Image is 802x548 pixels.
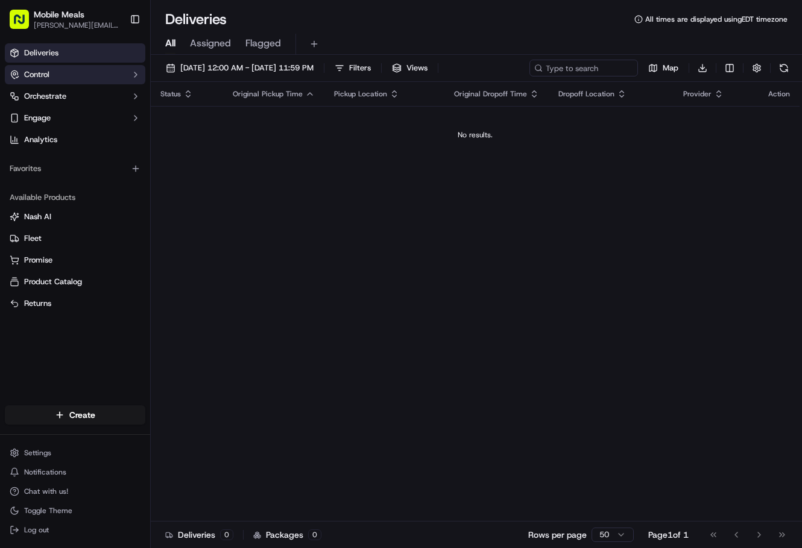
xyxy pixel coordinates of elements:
span: All times are displayed using EDT timezone [645,14,788,24]
div: Start new chat [41,115,198,127]
span: Toggle Theme [24,506,72,515]
button: Chat with us! [5,483,145,500]
a: Powered byPylon [85,204,146,213]
img: 1736555255976-a54dd68f-1ca7-489b-9aae-adbdc363a1c4 [12,115,34,137]
span: Engage [24,113,51,123]
button: Engage [5,108,145,128]
span: Pickup Location [334,89,387,99]
span: Deliveries [24,48,58,58]
span: Provider [683,89,712,99]
span: Knowledge Base [24,175,92,187]
div: 0 [308,529,321,540]
div: Packages [253,529,321,541]
a: Returns [10,298,141,309]
span: Notifications [24,467,66,477]
button: [DATE] 12:00 AM - [DATE] 11:59 PM [160,60,319,76]
button: Promise [5,251,145,270]
button: Product Catalog [5,272,145,291]
span: Chat with us! [24,487,68,496]
span: Flagged [245,36,281,51]
p: Welcome 👋 [12,48,219,67]
div: No results. [156,130,795,140]
span: Status [160,89,181,99]
span: Original Pickup Time [233,89,303,99]
button: Toggle Theme [5,502,145,519]
div: Deliveries [165,529,233,541]
button: Control [5,65,145,84]
button: Create [5,405,145,425]
button: Notifications [5,464,145,481]
span: Log out [24,525,49,535]
span: All [165,36,175,51]
div: Page 1 of 1 [648,529,689,541]
div: Favorites [5,159,145,178]
span: Promise [24,255,52,266]
button: Views [387,60,433,76]
div: 💻 [102,176,112,185]
span: Create [69,409,95,421]
span: Dropoff Location [558,89,614,99]
button: Fleet [5,229,145,248]
span: Filters [349,63,371,73]
div: 📗 [12,176,22,185]
input: Got a question? Start typing here... [31,78,217,90]
button: Log out [5,522,145,538]
a: Product Catalog [10,276,141,287]
button: [PERSON_NAME][EMAIL_ADDRESS][DOMAIN_NAME] [34,20,120,30]
input: Type to search [529,60,638,76]
span: Returns [24,298,51,309]
span: Pylon [120,204,146,213]
h1: Deliveries [165,10,227,29]
p: Rows per page [528,529,587,541]
span: Nash AI [24,211,51,222]
span: Control [24,69,49,80]
button: Mobile Meals[PERSON_NAME][EMAIL_ADDRESS][DOMAIN_NAME] [5,5,125,34]
span: Settings [24,448,51,458]
span: API Documentation [114,175,194,187]
button: Refresh [775,60,792,76]
span: Product Catalog [24,276,82,287]
a: Fleet [10,233,141,244]
img: Nash [12,12,36,36]
a: 📗Knowledge Base [7,170,97,191]
button: Start new chat [205,119,219,133]
a: Deliveries [5,43,145,63]
a: Analytics [5,130,145,149]
a: 💻API Documentation [97,170,198,191]
div: We're available if you need us! [41,127,153,137]
button: Filters [329,60,376,76]
button: Orchestrate [5,87,145,106]
button: Mobile Meals [34,8,84,20]
span: [DATE] 12:00 AM - [DATE] 11:59 PM [180,63,314,73]
a: Promise [10,255,141,266]
button: Settings [5,444,145,461]
button: Nash AI [5,207,145,226]
span: Analytics [24,134,57,145]
div: 0 [220,529,233,540]
span: Assigned [190,36,231,51]
button: Map [643,60,684,76]
button: Returns [5,294,145,313]
span: Orchestrate [24,91,66,102]
span: Original Dropoff Time [454,89,527,99]
div: Action [768,89,790,99]
span: Map [663,63,678,73]
a: Nash AI [10,211,141,222]
span: Fleet [24,233,42,244]
div: Available Products [5,188,145,207]
span: Views [406,63,428,73]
